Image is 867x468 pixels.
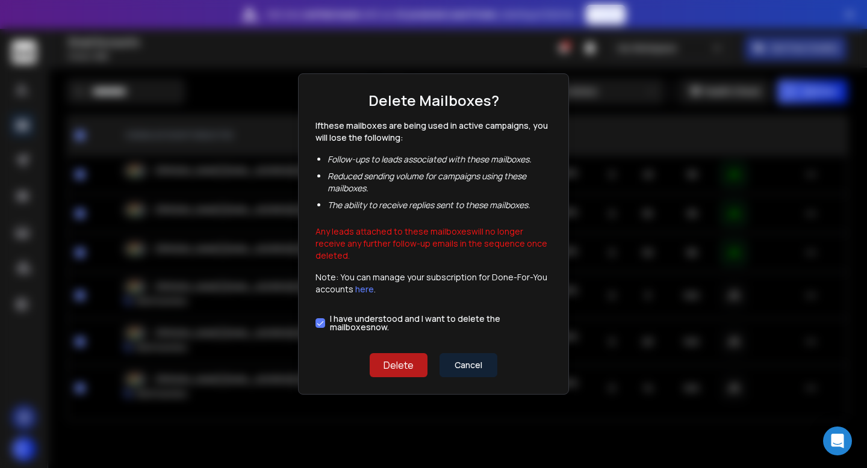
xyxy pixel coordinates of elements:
a: here [355,283,374,295]
li: Follow-ups to leads associated with these mailboxes . [328,153,552,165]
h1: Delete Mailboxes? [368,91,499,110]
li: Reduced sending volume for campaigns using these mailboxes . [328,170,552,194]
p: Note: You can manage your subscription for Done-For-You accounts . [315,271,552,295]
button: Cancel [440,353,497,377]
button: Delete [370,353,427,377]
label: I have understood and I want to delete the mailbox es now. [330,315,552,331]
div: Open Intercom Messenger [823,426,852,455]
p: If these mailboxes are being used in active campaigns, you will lose the following: [315,120,552,144]
li: The ability to receive replies sent to these mailboxes . [328,199,552,211]
p: Any leads attached to these mailboxes will no longer receive any further follow-up emails in the ... [315,221,552,262]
